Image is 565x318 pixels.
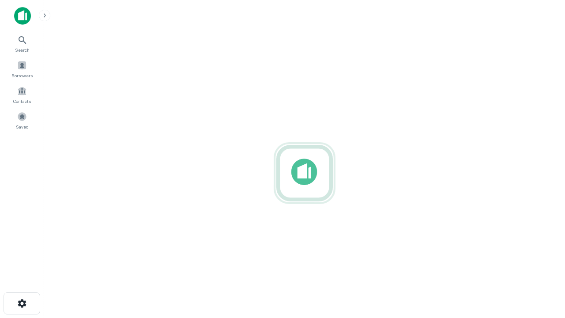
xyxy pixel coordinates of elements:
span: Borrowers [11,72,33,79]
a: Search [3,31,41,55]
img: capitalize-icon.png [14,7,31,25]
span: Contacts [13,98,31,105]
a: Borrowers [3,57,41,81]
span: Search [15,46,30,53]
iframe: Chat Widget [521,247,565,290]
a: Saved [3,108,41,132]
a: Contacts [3,83,41,106]
span: Saved [16,123,29,130]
